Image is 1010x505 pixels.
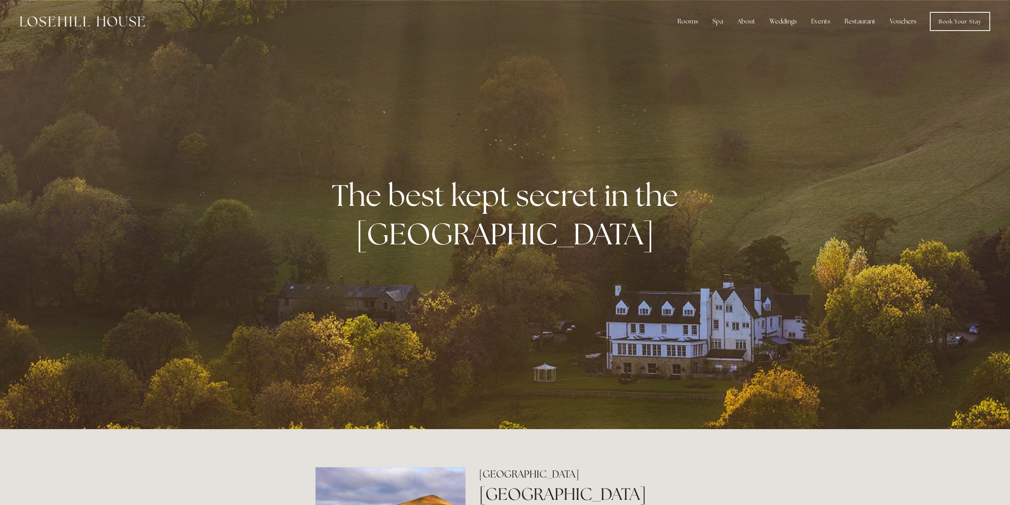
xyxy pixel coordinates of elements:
[763,14,803,29] div: Weddings
[20,16,145,27] img: Losehill House
[706,14,729,29] div: Spa
[838,14,882,29] div: Restaurant
[332,176,685,253] strong: The best kept secret in the [GEOGRAPHIC_DATA]
[930,12,990,31] a: Book Your Stay
[731,14,762,29] div: About
[479,467,694,481] h2: [GEOGRAPHIC_DATA]
[805,14,837,29] div: Events
[671,14,704,29] div: Rooms
[883,14,923,29] a: Vouchers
